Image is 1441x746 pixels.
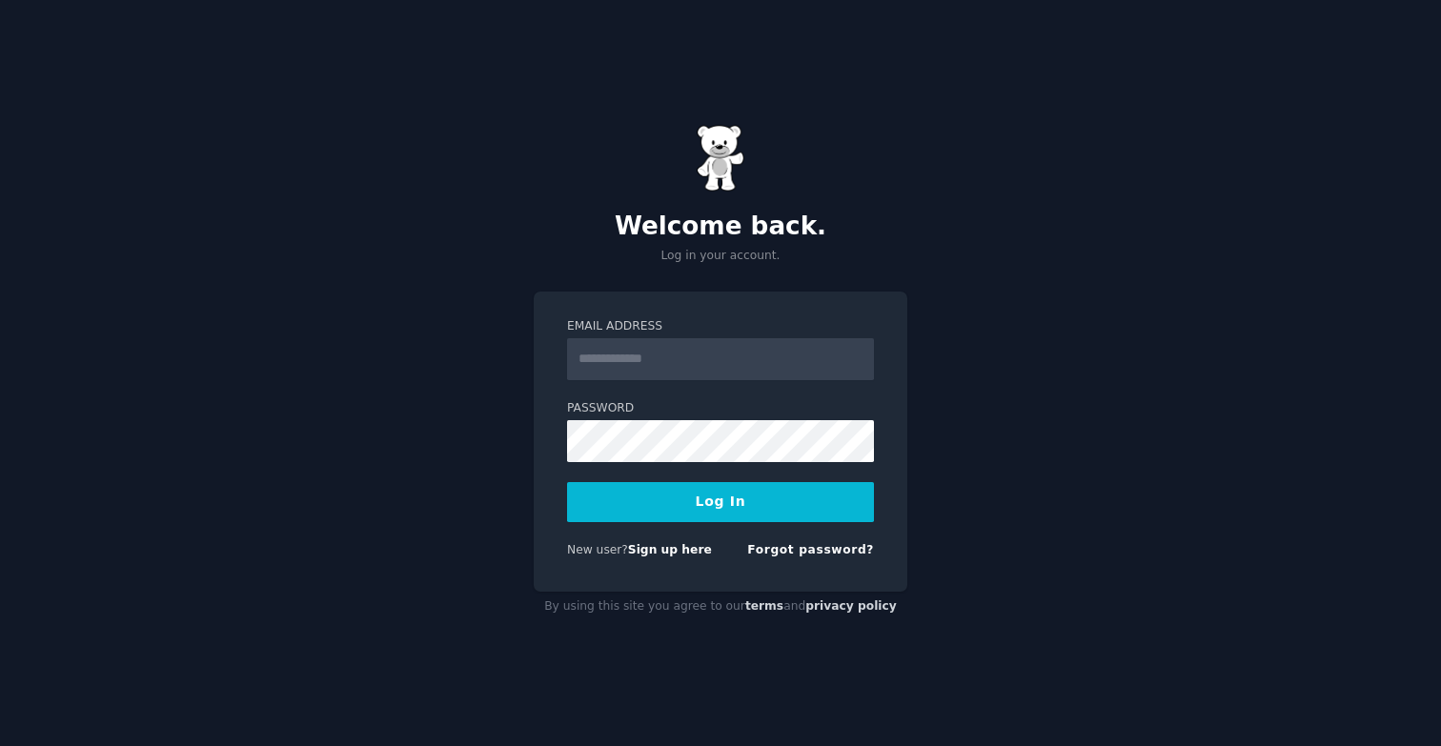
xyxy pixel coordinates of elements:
label: Email Address [567,318,874,335]
h2: Welcome back. [534,212,907,242]
a: Sign up here [628,543,712,556]
a: privacy policy [805,599,897,613]
img: Gummy Bear [697,125,744,192]
button: Log In [567,482,874,522]
div: By using this site you agree to our and [534,592,907,622]
a: terms [745,599,783,613]
label: Password [567,400,874,417]
span: New user? [567,543,628,556]
p: Log in your account. [534,248,907,265]
a: Forgot password? [747,543,874,556]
